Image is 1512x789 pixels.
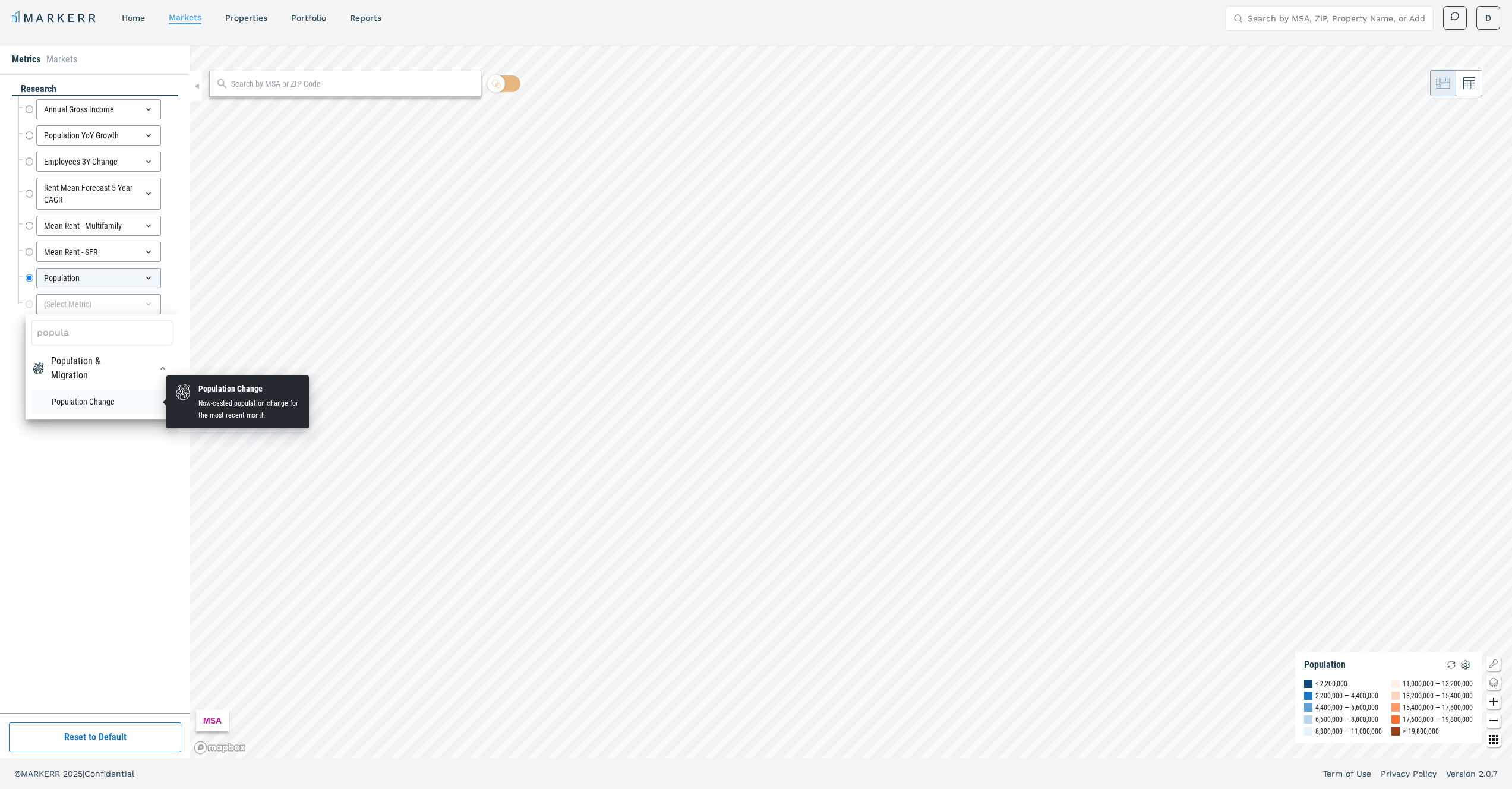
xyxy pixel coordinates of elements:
[153,359,172,378] button: Population & MigrationPopulation & Migration
[21,769,63,778] span: MARKERR
[36,125,161,146] div: Population YoY Growth
[1403,725,1439,737] div: > 19,800,000
[1444,658,1459,672] img: Reload Legend
[1476,6,1500,30] button: D
[1323,768,1371,779] a: Term of Use
[12,52,40,67] li: Metrics
[36,178,161,210] div: Rent Mean Forecast 5 Year CAGR
[1486,733,1501,747] button: Other options map button
[31,320,172,345] input: Search Metrics...
[1315,702,1378,714] div: 4,400,000 — 6,600,000
[1315,690,1378,702] div: 2,200,000 — 4,400,000
[31,390,172,414] li: Population Change
[1486,695,1501,709] button: Zoom in map button
[190,45,1512,758] canvas: Map
[1485,12,1491,24] span: D
[36,268,161,288] div: Population
[63,769,84,778] span: 2025 |
[1248,7,1426,30] input: Search by MSA, ZIP, Property Name, or Address
[173,383,192,402] img: Population & Migration
[36,152,161,172] div: Employees 3Y Change
[1459,658,1473,672] img: Settings
[1403,690,1473,702] div: 13,200,000 — 15,400,000
[350,13,381,23] a: reports
[225,13,267,23] a: properties
[31,390,172,414] div: Population & MigrationPopulation & Migration
[1403,702,1473,714] div: 15,400,000 — 17,600,000
[9,722,181,752] button: Reset to Default
[46,52,77,67] li: Markets
[51,354,137,383] div: Population & Migration
[1381,768,1437,779] a: Privacy Policy
[12,10,98,26] a: MARKERR
[31,361,45,375] img: Population & Migration
[1315,678,1347,690] div: < 2,200,000
[36,99,161,119] div: Annual Gross Income
[291,13,326,23] a: Portfolio
[1315,725,1382,737] div: 8,800,000 — 11,000,000
[198,383,302,394] div: Population Change
[12,83,178,96] div: research
[1446,768,1498,779] a: Version 2.0.7
[122,13,145,23] a: home
[198,397,302,421] div: Now-casted population change for the most recent month.
[36,242,161,262] div: Mean Rent - SFR
[1304,659,1346,671] div: Population
[84,769,134,778] span: Confidential
[36,216,161,236] div: Mean Rent - Multifamily
[231,78,475,90] input: Search by MSA or ZIP Code
[1403,714,1473,725] div: 17,600,000 — 19,800,000
[1486,676,1501,690] button: Change style map button
[194,741,246,755] a: Mapbox logo
[1403,678,1473,690] div: 11,000,000 — 13,200,000
[1486,714,1501,728] button: Zoom out map button
[14,769,21,778] span: ©
[31,354,172,383] div: Population & MigrationPopulation & Migration
[1486,657,1501,671] button: Show/Hide Legend Map Button
[196,710,229,731] div: MSA
[36,294,161,314] div: (Select Metric)
[1315,714,1378,725] div: 6,600,000 — 8,800,000
[169,12,201,22] a: markets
